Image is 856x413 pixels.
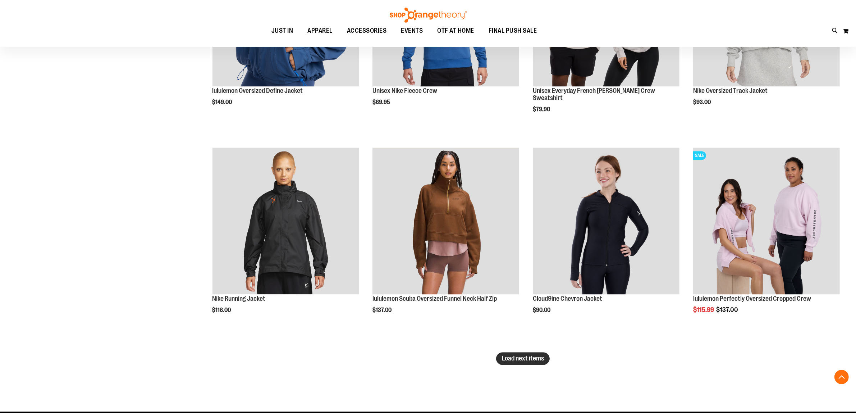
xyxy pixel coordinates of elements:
[372,148,519,295] img: lululemon Scuba Oversized Funnel Neck Half Zip
[307,23,333,39] span: APPAREL
[693,307,715,314] span: $115.99
[496,353,550,365] button: Load next items
[533,148,679,295] img: Cloud9ine Chevron Jacket
[401,23,423,39] span: EVENTS
[369,144,523,332] div: product
[212,295,266,303] a: Nike Running Jacket
[394,23,430,39] a: EVENTS
[300,23,340,39] a: APPAREL
[389,8,468,23] img: Shop Orangetheory
[212,148,359,296] a: Nike Running Jacket
[693,148,840,296] a: lululemon Perfectly Oversized Cropped CrewSALE
[533,307,551,314] span: $90.00
[212,148,359,295] img: Nike Running Jacket
[693,87,768,95] a: Nike Oversized Track Jacket
[834,370,849,384] button: Back To Top
[372,148,519,296] a: lululemon Scuba Oversized Funnel Neck Half Zip
[693,151,706,160] span: SALE
[489,23,537,39] span: FINAL PUSH SALE
[212,87,303,95] a: lululemon Oversized Define Jacket
[693,99,712,106] span: $93.00
[212,99,233,106] span: $149.00
[690,144,843,332] div: product
[533,295,602,303] a: Cloud9ine Chevron Jacket
[372,295,497,303] a: lululemon Scuba Oversized Funnel Neck Half Zip
[533,87,655,102] a: Unisex Everyday French [PERSON_NAME] Crew Sweatshirt
[372,99,391,106] span: $69.95
[264,23,301,39] a: JUST IN
[529,144,683,332] div: product
[481,23,544,39] a: FINAL PUSH SALE
[347,23,387,39] span: ACCESSORIES
[533,106,551,113] span: $79.90
[502,355,544,362] span: Load next items
[212,307,232,314] span: $116.00
[437,23,474,39] span: OTF AT HOME
[340,23,394,39] a: ACCESSORIES
[372,307,393,314] span: $137.00
[533,148,679,296] a: Cloud9ine Chevron Jacket
[693,295,811,303] a: lululemon Perfectly Oversized Cropped Crew
[271,23,293,39] span: JUST IN
[372,87,437,95] a: Unisex Nike Fleece Crew
[693,148,840,295] img: lululemon Perfectly Oversized Cropped Crew
[209,144,363,332] div: product
[430,23,481,39] a: OTF AT HOME
[716,307,739,314] span: $137.00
